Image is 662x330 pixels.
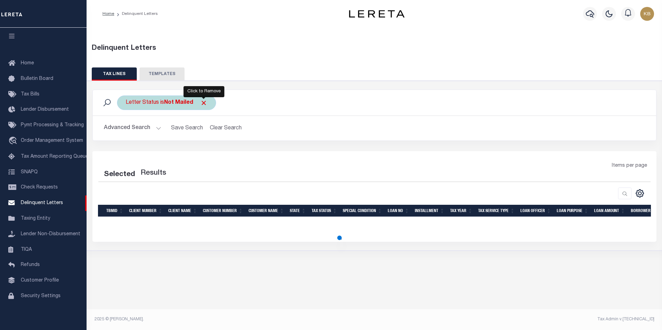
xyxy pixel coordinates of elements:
th: Customer Number [200,205,246,217]
th: Tax Service Type [475,205,518,217]
i: travel_explore [8,137,19,146]
div: Letter Status is [117,95,216,110]
span: Tax Bills [21,92,39,97]
th: LOAN PURPOSE [554,205,591,217]
div: 2025 © [PERSON_NAME]. [89,316,375,322]
span: Tax Amount Reporting Queue [21,154,88,159]
span: Lender Disbursement [21,107,69,112]
th: LOAN NO [385,205,412,217]
span: Delinquent Letters [21,201,63,205]
div: Selected [104,169,135,180]
span: Customer Profile [21,278,59,283]
th: BORROWER [628,205,660,217]
button: Advanced Search [104,121,161,135]
th: STATE [287,205,309,217]
span: Pymt Processing & Tracking [21,123,84,128]
span: Home [21,61,34,66]
span: Refunds [21,263,40,267]
span: Items per page [612,162,647,170]
span: Bulletin Board [21,76,53,81]
a: Home [102,12,114,16]
th: Client Name [165,205,200,217]
th: Tax Year [447,205,475,217]
span: SNAPQ [21,169,38,174]
button: Save Search [167,121,207,135]
label: Results [141,168,166,179]
button: TEMPLATES [140,67,185,81]
img: logo-dark.svg [349,10,404,18]
th: TBMID [104,205,126,217]
th: Installment [412,205,447,217]
th: LOAN OFFICER [518,205,554,217]
span: Lender Non-Disbursement [21,232,80,237]
button: Clear Search [207,121,245,135]
img: svg+xml;base64,PHN2ZyB4bWxucz0iaHR0cDovL3d3dy53My5vcmcvMjAwMC9zdmciIHBvaW50ZXItZXZlbnRzPSJub25lIi... [640,7,654,21]
span: TIQA [21,247,32,252]
span: Security Settings [21,294,61,299]
span: Check Requests [21,185,58,190]
th: Tax Status [309,205,340,217]
th: Customer Name [246,205,287,217]
li: Delinquent Letters [114,11,158,17]
span: Taxing Entity [21,216,50,221]
th: Special Condition [340,205,385,217]
th: Client Number [126,205,165,217]
span: Order Management System [21,138,83,143]
div: Click to Remove [184,86,224,97]
b: Not Mailed [164,100,193,106]
span: Click to Remove [200,99,207,107]
div: Delinquent Letters [92,43,657,54]
th: LOAN AMOUNT [591,205,628,217]
div: Tax Admin v.[TECHNICAL_ID] [379,316,654,322]
button: TAX LINES [92,67,137,81]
